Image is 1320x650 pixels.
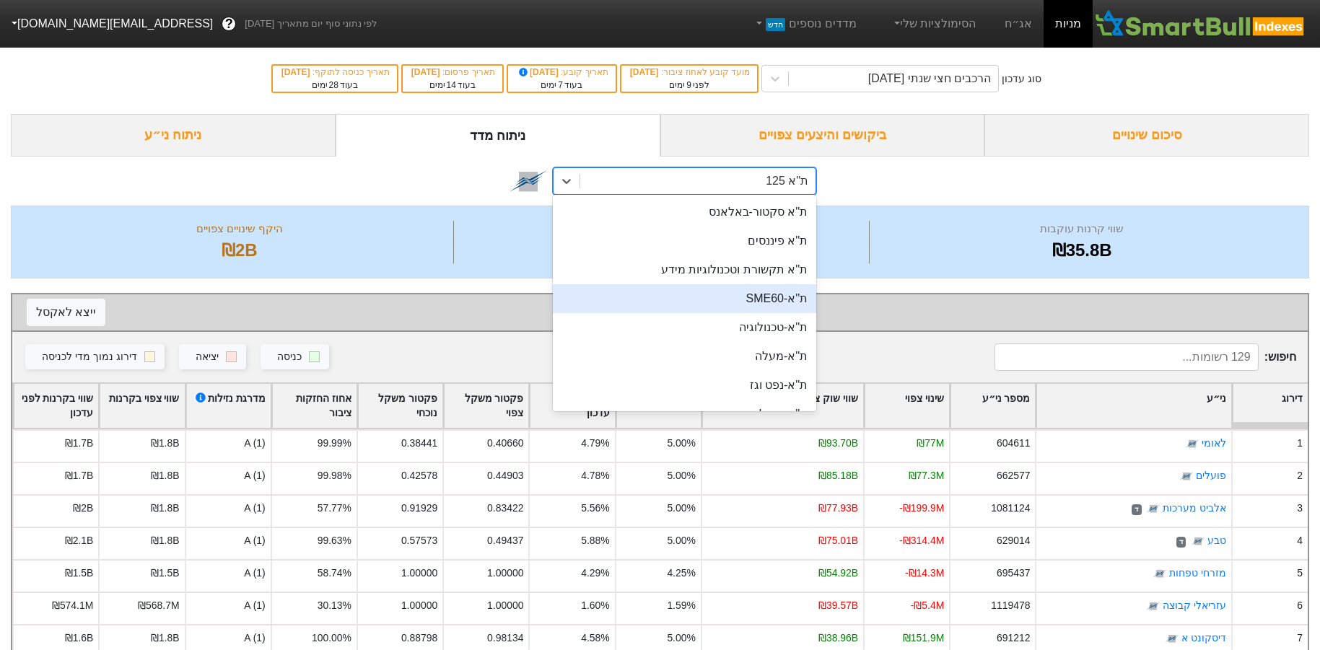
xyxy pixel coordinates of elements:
[1185,437,1199,452] img: tase link
[336,114,660,157] div: ניתוח מדד
[1153,567,1167,581] img: tase link
[487,566,523,581] div: 1.00000
[581,598,609,613] div: 1.60%
[558,80,563,90] span: 7
[818,468,858,483] div: ₪85.18B
[410,66,495,79] div: תאריך פרסום :
[1176,537,1186,548] span: ד
[401,436,437,451] div: 0.38441
[667,631,695,646] div: 5.00%
[151,436,180,451] div: ₪1.8B
[903,631,944,646] div: ₪151.9M
[27,302,1293,323] div: שינוי צפוי לפי נייר ערך
[1233,384,1308,429] div: Toggle SortBy
[27,299,105,326] button: ייצא לאקסל
[318,566,351,581] div: 58.74%
[1297,566,1303,581] div: 5
[667,501,695,516] div: 5.00%
[630,67,661,77] span: [DATE]
[553,198,817,227] div: ת''א סקטור-באלאנס
[401,533,437,548] div: 0.57573
[401,566,437,581] div: 1.00000
[818,436,858,451] div: ₪93.70B
[272,384,357,429] div: Toggle SortBy
[179,344,246,370] button: יציאה
[487,468,523,483] div: 0.44903
[186,384,271,429] div: Toggle SortBy
[667,436,695,451] div: 5.00%
[277,349,302,365] div: כניסה
[997,533,1030,548] div: 629014
[873,221,1290,237] div: שווי קרנות עוקבות
[410,79,495,92] div: בעוד ימים
[1297,533,1303,548] div: 4
[818,566,858,581] div: ₪54.92B
[1163,600,1226,612] a: עזריאלי קבוצה
[185,494,271,527] div: A (1)
[1093,9,1308,38] img: SmartBull
[1146,502,1161,517] img: tase link
[100,384,184,429] div: Toggle SortBy
[905,566,944,581] div: -₪14.3M
[30,221,450,237] div: היקף שינויים צפויים
[151,533,180,548] div: ₪1.8B
[65,468,94,483] div: ₪1.7B
[995,343,1296,371] span: חיפוש :
[1196,470,1226,482] a: פועלים
[748,9,862,38] a: מדדים נוספיםחדש
[65,631,94,646] div: ₪1.6B
[629,79,750,92] div: לפני ימים
[1297,436,1303,451] div: 1
[261,344,329,370] button: כניסה
[30,237,450,263] div: ₪2B
[458,221,866,237] div: מספר ניירות ערך
[818,533,858,548] div: ₪75.01B
[667,533,695,548] div: 5.00%
[65,533,94,548] div: ₪2.1B
[984,114,1309,157] div: סיכום שינויים
[553,371,817,400] div: ת''א-נפט וגז
[660,114,985,157] div: ביקושים והיצעים צפויים
[553,227,817,255] div: ת''א פיננסים
[517,67,561,77] span: [DATE]
[818,631,858,646] div: ₪38.96B
[1297,468,1303,483] div: 2
[151,501,180,516] div: ₪1.8B
[487,631,523,646] div: 0.98134
[11,114,336,157] div: ניתוח ני״ע
[280,79,390,92] div: בעוד ימים
[997,631,1030,646] div: 691212
[14,384,98,429] div: Toggle SortBy
[42,349,137,365] div: דירוג נמוך מדי לכניסה
[873,237,1290,263] div: ₪35.8B
[997,468,1030,483] div: 662577
[25,344,165,370] button: דירוג נמוך מדי לכניסה
[581,631,609,646] div: 4.58%
[629,66,750,79] div: מועד קובע לאחוז ציבור :
[458,237,866,263] div: 125
[510,162,547,200] img: tase link
[487,501,523,516] div: 0.83422
[52,598,93,613] div: ₪574.1M
[318,468,351,483] div: 99.98%
[329,80,338,90] span: 28
[245,17,377,31] span: לפי נתוני סוף יום מתאריך [DATE]
[225,14,233,34] span: ?
[185,462,271,494] div: A (1)
[1146,600,1161,614] img: tase link
[886,9,982,38] a: הסימולציות שלי
[151,566,180,581] div: ₪1.5B
[581,501,609,516] div: 5.56%
[818,501,858,516] div: ₪77.93B
[73,501,93,516] div: ₪2B
[515,66,608,79] div: תאריך קובע :
[318,598,351,613] div: 30.13%
[185,592,271,624] div: A (1)
[553,284,817,313] div: ת''א-SME60
[581,533,609,548] div: 5.88%
[997,436,1030,451] div: 604611
[487,598,523,613] div: 1.00000
[65,566,94,581] div: ₪1.5B
[185,527,271,559] div: A (1)
[487,436,523,451] div: 0.40660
